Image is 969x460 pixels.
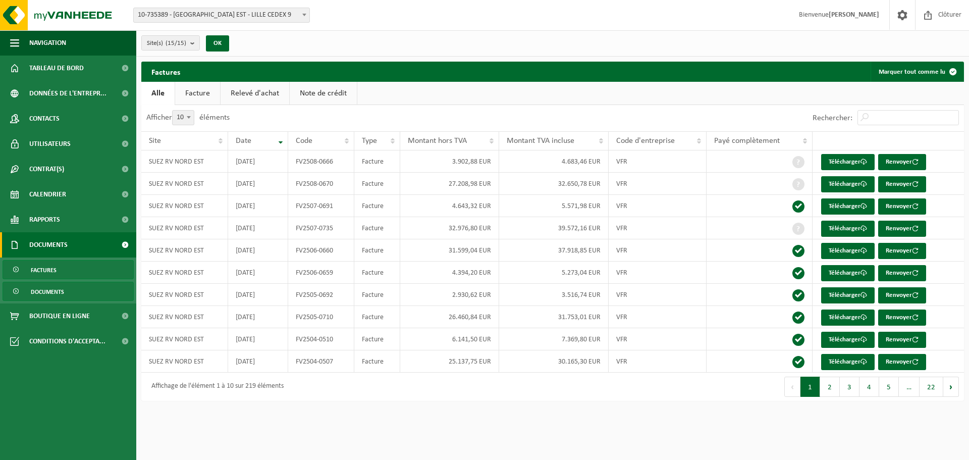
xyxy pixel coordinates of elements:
span: Calendrier [29,182,66,207]
span: Documents [29,232,68,258]
span: 10-735389 - SUEZ RV NORD EST - LILLE CEDEX 9 [134,8,309,22]
button: Renvoyer [878,287,926,303]
td: Facture [354,195,400,217]
button: Renvoyer [878,198,926,215]
span: Utilisateurs [29,131,71,157]
button: 5 [879,377,899,397]
td: SUEZ RV NORD EST [141,262,228,284]
td: 31.753,01 EUR [499,306,609,328]
td: Facture [354,150,400,173]
button: Renvoyer [878,176,926,192]
td: [DATE] [228,306,288,328]
button: Next [943,377,959,397]
td: [DATE] [228,173,288,195]
label: Rechercher: [813,114,852,122]
td: Facture [354,350,400,373]
td: [DATE] [228,239,288,262]
span: 10-735389 - SUEZ RV NORD EST - LILLE CEDEX 9 [133,8,310,23]
td: [DATE] [228,328,288,350]
td: FV2504-0507 [288,350,355,373]
button: Marquer tout comme lu [871,62,963,82]
span: … [899,377,920,397]
td: FV2507-0691 [288,195,355,217]
span: Tableau de bord [29,56,84,81]
td: FV2506-0659 [288,262,355,284]
td: Facture [354,217,400,239]
td: VFR [609,217,707,239]
a: Télécharger [821,310,875,326]
td: 3.902,88 EUR [400,150,499,173]
td: SUEZ RV NORD EST [141,150,228,173]
td: 26.460,84 EUR [400,306,499,328]
a: Télécharger [821,198,875,215]
a: Télécharger [821,354,875,370]
a: Télécharger [821,287,875,303]
td: [DATE] [228,262,288,284]
td: VFR [609,239,707,262]
td: SUEZ RV NORD EST [141,350,228,373]
td: VFR [609,328,707,350]
td: 32.650,78 EUR [499,173,609,195]
td: [DATE] [228,195,288,217]
button: 2 [820,377,840,397]
span: Navigation [29,30,66,56]
td: 6.141,50 EUR [400,328,499,350]
td: FV2505-0710 [288,306,355,328]
td: 27.208,98 EUR [400,173,499,195]
td: Facture [354,328,400,350]
span: Type [362,137,377,145]
td: FV2505-0692 [288,284,355,306]
span: Montant TVA incluse [507,137,574,145]
td: SUEZ RV NORD EST [141,306,228,328]
td: VFR [609,195,707,217]
td: [DATE] [228,350,288,373]
td: 5.273,04 EUR [499,262,609,284]
a: Télécharger [821,176,875,192]
a: Télécharger [821,265,875,281]
span: Date [236,137,251,145]
td: 2.930,62 EUR [400,284,499,306]
span: Contrat(s) [29,157,64,182]
td: Facture [354,173,400,195]
button: Site(s)(15/15) [141,35,200,50]
button: 22 [920,377,943,397]
td: VFR [609,306,707,328]
td: Facture [354,239,400,262]
span: Boutique en ligne [29,303,90,329]
span: Documents [31,282,64,301]
td: 3.516,74 EUR [499,284,609,306]
span: Payé complètement [714,137,780,145]
a: Télécharger [821,332,875,348]
td: SUEZ RV NORD EST [141,173,228,195]
label: Afficher éléments [146,114,230,122]
span: Site(s) [147,36,186,51]
a: Note de crédit [290,82,357,105]
span: Rapports [29,207,60,232]
span: Montant hors TVA [408,137,467,145]
span: Factures [31,261,57,280]
td: VFR [609,173,707,195]
td: SUEZ RV NORD EST [141,328,228,350]
a: Documents [3,282,134,301]
td: 4.683,46 EUR [499,150,609,173]
span: Données de l'entrepr... [29,81,106,106]
td: 4.394,20 EUR [400,262,499,284]
td: VFR [609,350,707,373]
td: SUEZ RV NORD EST [141,195,228,217]
a: Factures [3,260,134,279]
td: Facture [354,306,400,328]
h2: Factures [141,62,190,81]
td: SUEZ RV NORD EST [141,239,228,262]
span: Site [149,137,161,145]
a: Télécharger [821,243,875,259]
a: Alle [141,82,175,105]
button: Renvoyer [878,154,926,170]
a: Télécharger [821,154,875,170]
td: VFR [609,150,707,173]
td: FV2507-0735 [288,217,355,239]
button: Renvoyer [878,265,926,281]
span: Conditions d'accepta... [29,329,105,354]
td: SUEZ RV NORD EST [141,284,228,306]
td: 30.165,30 EUR [499,350,609,373]
count: (15/15) [166,40,186,46]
